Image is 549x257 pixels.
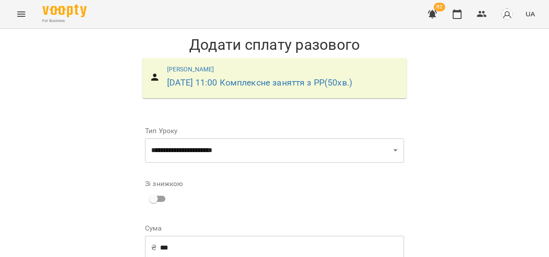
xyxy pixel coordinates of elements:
[138,36,411,54] h1: Додати сплату разового
[145,127,404,134] label: Тип Уроку
[42,18,87,24] span: For Business
[145,225,404,232] label: Сума
[145,180,183,187] label: Зі знижкою
[151,242,156,253] p: ₴
[526,9,535,19] span: UA
[522,6,538,22] button: UA
[42,4,87,17] img: Voopty Logo
[434,3,445,11] span: 82
[167,78,352,88] a: [DATE] 11:00 Комплексне заняття з РР(50хв.)
[501,8,513,20] img: avatar_s.png
[167,66,214,73] a: [PERSON_NAME]
[11,4,32,25] button: Menu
